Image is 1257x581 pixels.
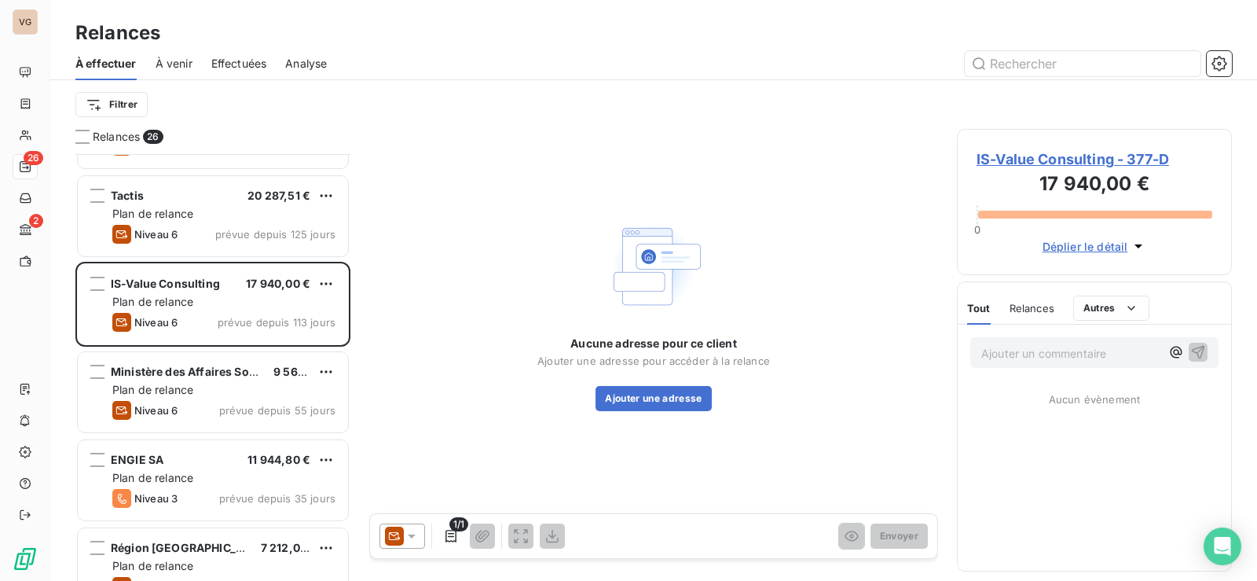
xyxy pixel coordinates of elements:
[215,228,335,241] span: prévue depuis 125 jours
[111,453,163,466] span: ENGIE SA
[246,277,310,290] span: 17 940,00 €
[219,404,335,417] span: prévue depuis 55 jours
[75,154,350,581] div: grid
[596,386,711,411] button: Ajouter une adresse
[13,546,38,572] img: Logo LeanPay
[1049,393,1140,406] span: Aucun évènement
[29,214,43,228] span: 2
[1038,237,1152,256] button: Déplier le détail
[965,51,1200,76] input: Rechercher
[247,453,310,466] span: 11 944,80 €
[134,404,178,417] span: Niveau 6
[134,228,178,241] span: Niveau 6
[967,302,991,314] span: Tout
[870,524,928,549] button: Envoyer
[1010,302,1054,314] span: Relances
[570,336,736,351] span: Aucune adresse pour ce client
[75,92,148,117] button: Filtrer
[111,541,269,554] span: Région [GEOGRAPHIC_DATA]
[218,316,335,329] span: prévue depuis 113 jours
[112,207,193,220] span: Plan de relance
[977,170,1212,201] h3: 17 940,00 €
[112,559,193,572] span: Plan de relance
[111,189,144,202] span: Tactis
[156,56,192,72] span: À venir
[24,151,43,165] span: 26
[247,189,310,202] span: 20 287,51 €
[1073,296,1149,321] button: Autres
[219,492,335,505] span: prévue depuis 35 jours
[285,56,327,72] span: Analyse
[93,129,140,145] span: Relances
[112,383,193,396] span: Plan de relance
[112,295,193,308] span: Plan de relance
[537,355,770,367] span: Ajouter une adresse pour accéder à la relance
[111,365,356,378] span: Ministère des Affaires Sociales et de la Santé
[449,517,468,531] span: 1/1
[603,216,704,317] img: Empty state
[1043,238,1128,255] span: Déplier le détail
[211,56,267,72] span: Effectuées
[261,541,318,554] span: 7 212,00 €
[143,130,163,144] span: 26
[75,56,137,72] span: À effectuer
[134,492,178,505] span: Niveau 3
[13,9,38,35] div: VG
[273,365,334,378] span: 9 569,88 €
[111,277,220,290] span: IS-Value Consulting
[112,471,193,484] span: Plan de relance
[75,19,160,47] h3: Relances
[977,149,1212,170] span: IS-Value Consulting - 377-D
[134,316,178,329] span: Niveau 6
[1204,528,1241,565] div: Open Intercom Messenger
[974,223,980,236] span: 0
